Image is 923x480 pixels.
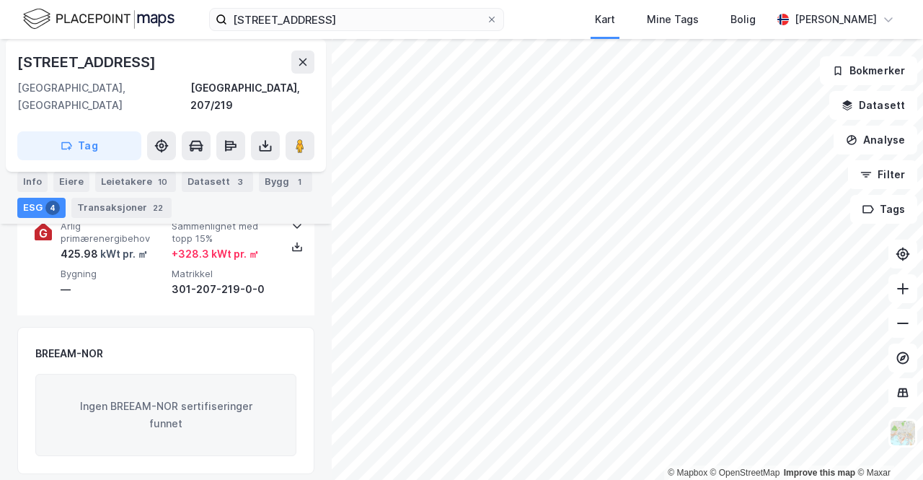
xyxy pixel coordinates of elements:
[53,172,89,192] div: Eiere
[172,281,277,298] div: 301-207-219-0-0
[61,245,148,263] div: 425.98
[259,172,312,192] div: Bygg
[834,126,917,154] button: Analyse
[17,198,66,218] div: ESG
[850,195,917,224] button: Tags
[17,172,48,192] div: Info
[150,201,166,215] div: 22
[233,175,247,189] div: 3
[668,468,707,478] a: Mapbox
[17,79,190,114] div: [GEOGRAPHIC_DATA], [GEOGRAPHIC_DATA]
[172,268,277,280] span: Matrikkel
[190,79,314,114] div: [GEOGRAPHIC_DATA], 207/219
[71,198,172,218] div: Transaksjoner
[23,6,175,32] img: logo.f888ab2527a4732fd821a326f86c7f29.svg
[35,374,296,456] div: Ingen BREEAM-NOR sertifiseringer funnet
[851,411,923,480] div: Kontrollprogram for chat
[172,220,277,245] span: Sammenlignet med topp 15%
[35,345,103,362] div: BREEAM-NOR
[155,175,170,189] div: 10
[710,468,780,478] a: OpenStreetMap
[17,51,159,74] div: [STREET_ADDRESS]
[851,411,923,480] iframe: Chat Widget
[61,281,166,298] div: —
[292,175,306,189] div: 1
[848,160,917,189] button: Filter
[98,245,148,263] div: kWt pr. ㎡
[172,245,259,263] div: + 328.3 kWt pr. ㎡
[95,172,176,192] div: Leietakere
[784,468,855,478] a: Improve this map
[595,11,615,28] div: Kart
[61,220,166,245] span: Årlig primærenergibehov
[227,9,486,30] input: Søk på adresse, matrikkel, gårdeiere, leietakere eller personer
[182,172,253,192] div: Datasett
[730,11,756,28] div: Bolig
[795,11,877,28] div: [PERSON_NAME]
[17,131,141,160] button: Tag
[45,201,60,215] div: 4
[820,56,917,85] button: Bokmerker
[647,11,699,28] div: Mine Tags
[61,268,166,280] span: Bygning
[829,91,917,120] button: Datasett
